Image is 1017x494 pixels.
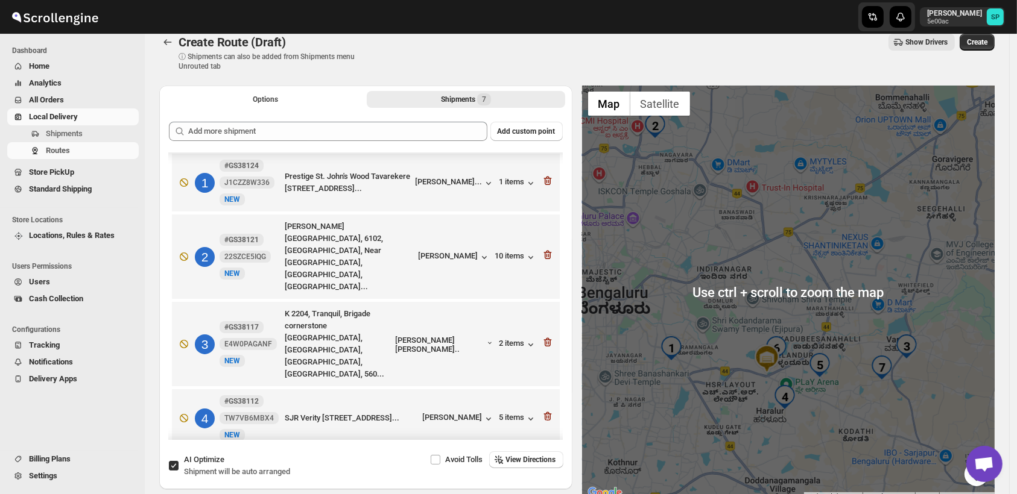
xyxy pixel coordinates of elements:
button: Show satellite imagery [630,92,690,116]
span: Standard Shipping [29,184,92,193]
button: Routes [7,142,139,159]
input: Add more shipment [188,122,487,141]
button: Locations, Rules & Rates [7,227,139,244]
button: 5 items [499,413,537,425]
button: [PERSON_NAME] [419,251,490,263]
button: Billing Plans [7,451,139,467]
div: [PERSON_NAME][GEOGRAPHIC_DATA], 6102, [GEOGRAPHIC_DATA], Near [GEOGRAPHIC_DATA], [GEOGRAPHIC_DATA... [285,220,414,293]
b: #GS38121 [224,236,259,244]
span: E4W0PAGANF [224,339,272,349]
span: Home [29,61,49,70]
button: Settings [7,467,139,484]
span: Locations, Rules & Rates [29,231,115,240]
div: 6 [764,336,788,360]
span: Store PickUp [29,167,74,177]
span: View Directions [506,455,556,464]
span: Cash Collection [29,294,83,303]
button: Notifications [7,354,139,370]
span: 7 [482,95,486,104]
span: Routes [46,146,70,155]
button: Users [7,274,139,290]
div: Open chat [966,446,1003,482]
button: 1 items [499,177,537,189]
button: Routes [159,34,176,51]
span: NEW [224,269,240,278]
span: All Orders [29,95,64,104]
div: 1 [659,336,683,360]
span: Show Drivers [905,37,948,47]
text: SP [991,13,1000,21]
div: 3 [895,334,919,358]
b: #GS38124 [224,161,259,170]
div: Selected Shipments [159,112,572,445]
button: [PERSON_NAME] [PERSON_NAME].. [396,336,495,354]
span: Create Route (Draft) [179,35,286,49]
div: [PERSON_NAME] [PERSON_NAME].. [396,336,486,354]
div: 1 [195,173,215,193]
div: SJR Verity [STREET_ADDRESS]... [285,412,418,424]
span: Settings [29,471,57,480]
p: 5e00ac [927,18,982,25]
b: #GS38112 [224,397,259,405]
span: Users Permissions [12,261,139,271]
span: J1CZZ8W336 [224,178,270,187]
span: Options [253,95,278,104]
div: 2 [643,114,667,138]
button: Show Drivers [889,34,955,51]
img: ScrollEngine [10,2,100,32]
div: 5 [808,353,832,377]
button: Tracking [7,337,139,354]
button: Add custom point [490,122,563,141]
button: Delivery Apps [7,370,139,387]
span: Avoid Tolls [446,455,483,464]
div: 4 [195,408,215,428]
span: Shipment will be auto arranged [184,467,290,476]
button: 10 items [495,251,537,263]
div: K 2204, Tranquil, Brigade cornerstone [GEOGRAPHIC_DATA], [GEOGRAPHIC_DATA], [GEOGRAPHIC_DATA], [G... [285,308,391,380]
span: AI Optimize [184,455,224,464]
span: Shipments [46,129,83,138]
span: Billing Plans [29,454,71,463]
span: TW7VB6MBX4 [224,413,274,423]
div: 4 [773,385,797,409]
button: Analytics [7,75,139,92]
span: NEW [224,357,240,365]
span: 22SZCE5IQG [224,252,266,261]
div: Prestige St. John's Wood Tavarekere [STREET_ADDRESS]... [285,170,411,195]
div: 7 [870,355,894,380]
button: Show street map [588,92,630,116]
span: Create [967,37,987,47]
div: 2 [195,247,215,267]
span: Notifications [29,357,73,366]
span: Dashboard [12,46,139,55]
span: NEW [224,431,240,439]
span: NEW [224,195,240,204]
button: Create [960,34,995,51]
button: All Route Options [166,91,364,108]
span: Configurations [12,325,139,334]
button: Home [7,58,139,75]
button: [PERSON_NAME]... [416,177,495,189]
span: Local Delivery [29,112,78,121]
button: 2 items [499,339,537,351]
p: ⓘ Shipments can also be added from Shipments menu Unrouted tab [179,52,369,71]
div: 3 [195,334,215,354]
button: All Orders [7,92,139,108]
b: #GS38117 [224,323,259,331]
span: Add custom point [498,127,556,136]
button: Cash Collection [7,290,139,307]
button: View Directions [489,451,563,468]
button: Shipments [7,125,139,142]
div: Shipments [441,93,491,105]
p: [PERSON_NAME] [927,8,982,18]
span: Tracking [29,340,60,349]
button: [PERSON_NAME] [423,413,495,425]
button: Selected Shipments [367,91,565,108]
button: User menu [920,7,1005,27]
